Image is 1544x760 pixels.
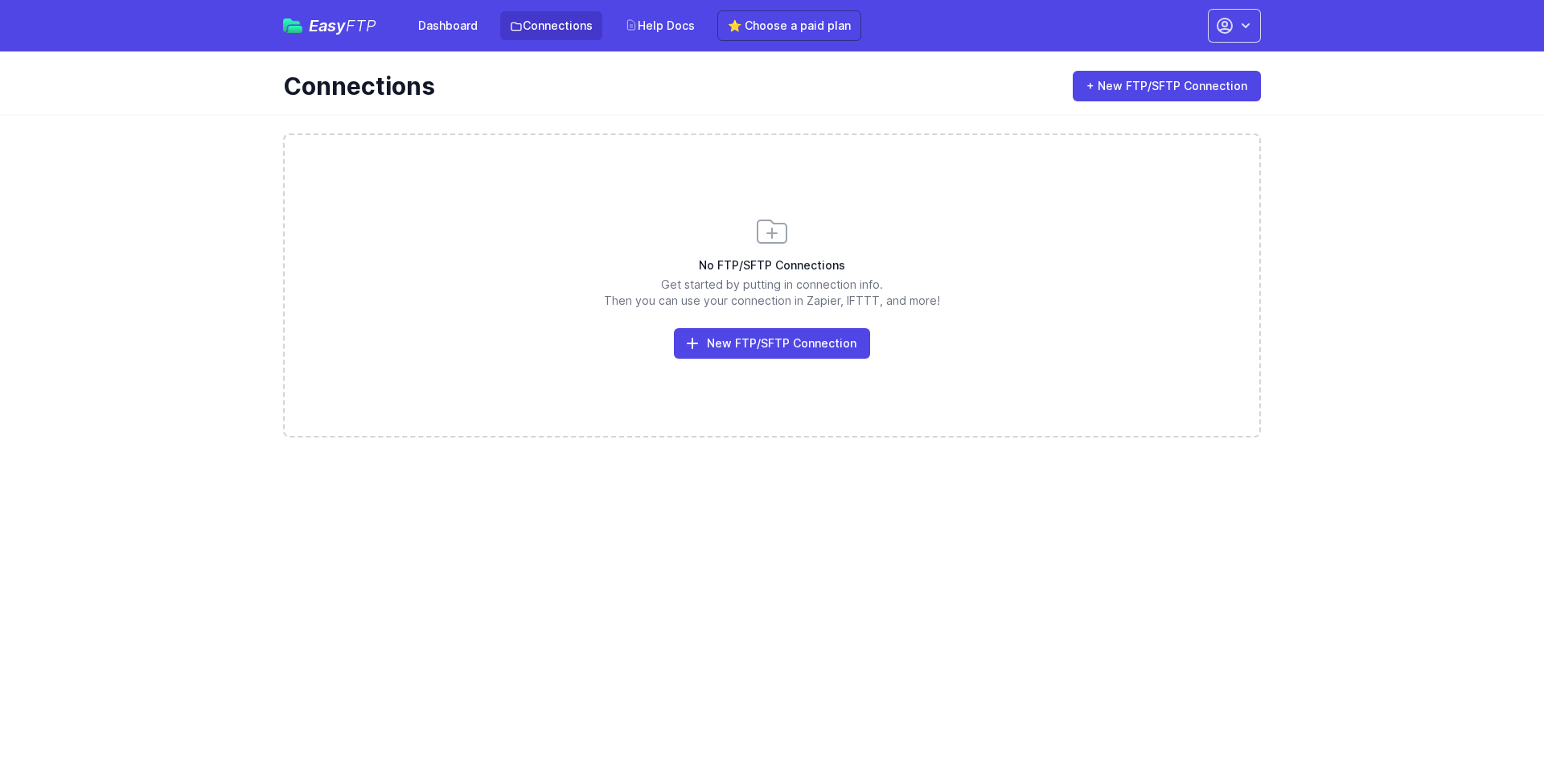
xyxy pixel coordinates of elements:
a: Connections [500,11,602,40]
a: New FTP/SFTP Connection [674,328,870,359]
a: EasyFTP [283,18,376,34]
a: Dashboard [409,11,487,40]
p: Get started by putting in connection info. Then you can use your connection in Zapier, IFTTT, and... [285,277,1259,309]
h1: Connections [283,72,1050,101]
span: Easy [309,18,376,34]
a: ⭐ Choose a paid plan [717,10,861,41]
a: Help Docs [615,11,704,40]
h3: No FTP/SFTP Connections [285,257,1259,273]
span: FTP [346,16,376,35]
img: easyftp_logo.png [283,18,302,33]
a: + New FTP/SFTP Connection [1073,71,1261,101]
